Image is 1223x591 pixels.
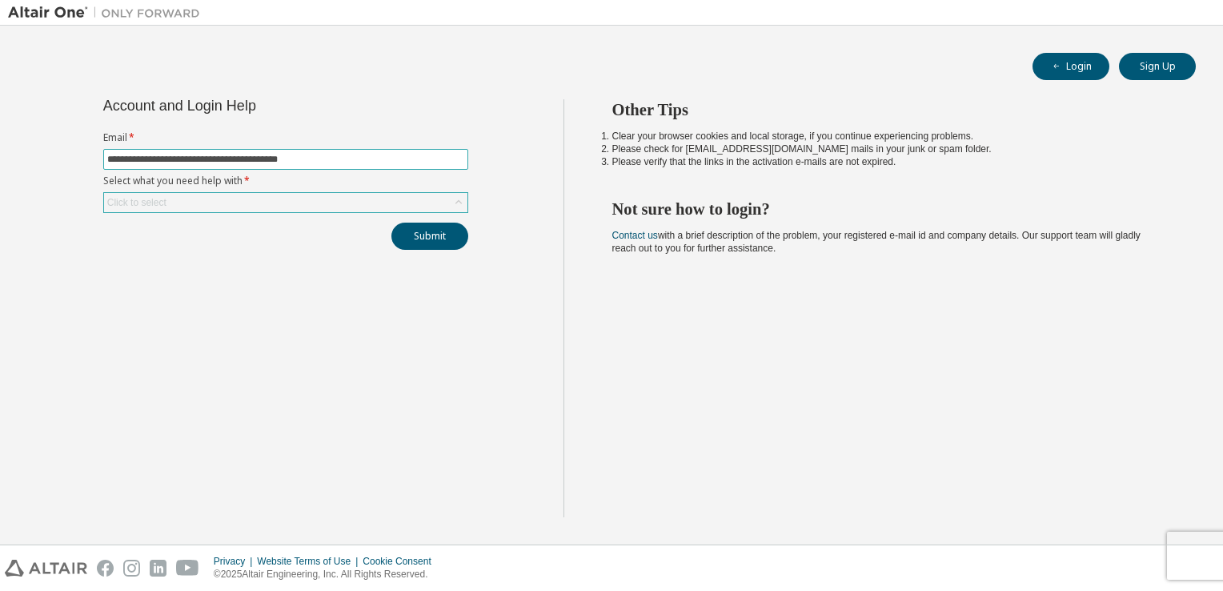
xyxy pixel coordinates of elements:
[103,99,395,112] div: Account and Login Help
[8,5,208,21] img: Altair One
[612,155,1168,168] li: Please verify that the links in the activation e-mails are not expired.
[103,131,468,144] label: Email
[612,230,1141,254] span: with a brief description of the problem, your registered e-mail id and company details. Our suppo...
[257,555,363,568] div: Website Terms of Use
[391,223,468,250] button: Submit
[612,230,658,241] a: Contact us
[107,196,166,209] div: Click to select
[97,560,114,577] img: facebook.svg
[123,560,140,577] img: instagram.svg
[363,555,440,568] div: Cookie Consent
[214,555,257,568] div: Privacy
[612,99,1168,120] h2: Other Tips
[5,560,87,577] img: altair_logo.svg
[1119,53,1196,80] button: Sign Up
[176,560,199,577] img: youtube.svg
[612,199,1168,219] h2: Not sure how to login?
[1033,53,1109,80] button: Login
[104,193,467,212] div: Click to select
[103,175,468,187] label: Select what you need help with
[214,568,441,581] p: © 2025 Altair Engineering, Inc. All Rights Reserved.
[612,143,1168,155] li: Please check for [EMAIL_ADDRESS][DOMAIN_NAME] mails in your junk or spam folder.
[150,560,166,577] img: linkedin.svg
[612,130,1168,143] li: Clear your browser cookies and local storage, if you continue experiencing problems.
